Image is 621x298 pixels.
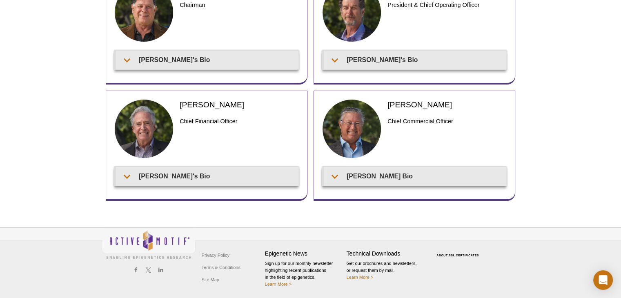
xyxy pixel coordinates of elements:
img: Fritz Eibel headshot [322,99,382,159]
summary: [PERSON_NAME]'s Bio [116,167,298,185]
summary: [PERSON_NAME]'s Bio [116,51,298,69]
a: Privacy Policy [200,249,231,261]
a: Site Map [200,274,221,286]
h4: Technical Downloads [347,250,424,257]
h2: [PERSON_NAME] [180,99,298,110]
h3: Chief Financial Officer [180,116,298,126]
summary: [PERSON_NAME] Bio [324,167,506,185]
p: Sign up for our monthly newsletter highlighting recent publications in the field of epigenetics. [265,260,343,288]
div: Open Intercom Messenger [593,270,613,290]
p: Get our brochures and newsletters, or request them by mail. [347,260,424,281]
a: Learn More > [265,282,292,287]
img: Patrick Yount headshot [114,99,174,159]
h4: Epigenetic News [265,250,343,257]
table: Click to Verify - This site chose Symantec SSL for secure e-commerce and confidential communicati... [428,242,490,260]
a: ABOUT SSL CERTIFICATES [436,254,479,257]
a: Terms & Conditions [200,261,243,274]
summary: [PERSON_NAME]'s Bio [324,51,506,69]
a: Learn More > [347,275,374,280]
img: Active Motif, [102,228,196,261]
h2: [PERSON_NAME] [387,99,506,110]
h3: Chief Commercial Officer [387,116,506,126]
